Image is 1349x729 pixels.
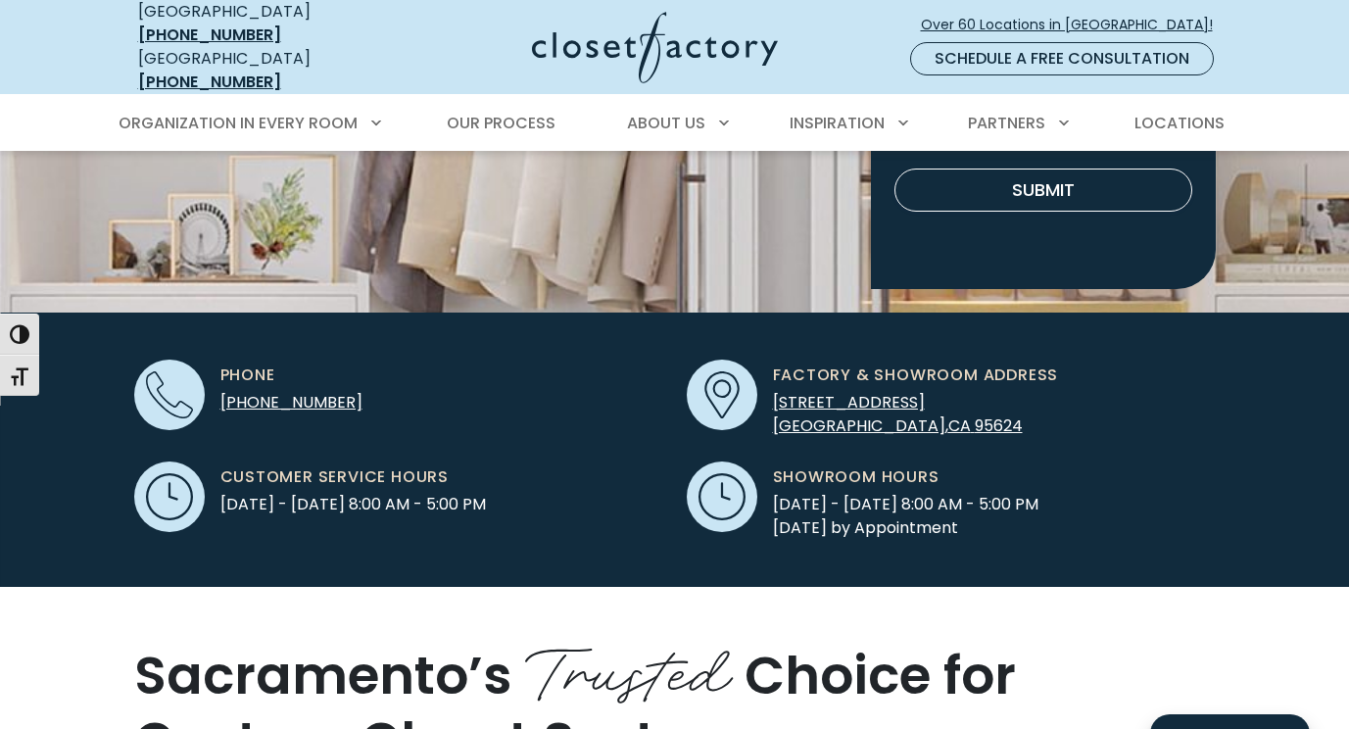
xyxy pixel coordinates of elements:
span: Phone [220,364,275,387]
span: Partners [968,112,1045,134]
span: Trusted [525,617,732,715]
span: Inspiration [790,112,885,134]
span: CA [948,414,971,437]
a: [PHONE_NUMBER] [138,71,281,93]
span: Over 60 Locations in [GEOGRAPHIC_DATA]! [921,15,1229,35]
a: [PHONE_NUMBER] [220,391,362,413]
span: Locations [1134,112,1225,134]
span: [DATE] - [DATE] 8:00 AM - 5:00 PM [773,493,1038,516]
span: [GEOGRAPHIC_DATA] [773,414,945,437]
span: [DATE] by Appointment [773,516,1038,540]
span: Our Process [447,112,555,134]
a: [STREET_ADDRESS] [GEOGRAPHIC_DATA],CA 95624 [773,391,1023,437]
span: Choice for [745,639,1016,712]
a: [PHONE_NUMBER] [138,24,281,46]
span: Customer Service Hours [220,465,450,489]
span: About Us [627,112,705,134]
nav: Primary Menu [105,96,1245,151]
span: [STREET_ADDRESS] [773,391,925,413]
span: [DATE] - [DATE] 8:00 AM - 5:00 PM [220,493,486,516]
span: Sacramento’s [134,639,512,712]
span: 95624 [975,414,1023,437]
a: Over 60 Locations in [GEOGRAPHIC_DATA]! [920,8,1229,42]
div: [GEOGRAPHIC_DATA] [138,47,378,94]
span: Factory & Showroom Address [773,364,1059,387]
a: Schedule a Free Consultation [910,42,1214,75]
span: Organization in Every Room [119,112,358,134]
button: Submit [894,169,1192,212]
img: Closet Factory Logo [532,12,778,83]
span: Showroom Hours [773,465,939,489]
